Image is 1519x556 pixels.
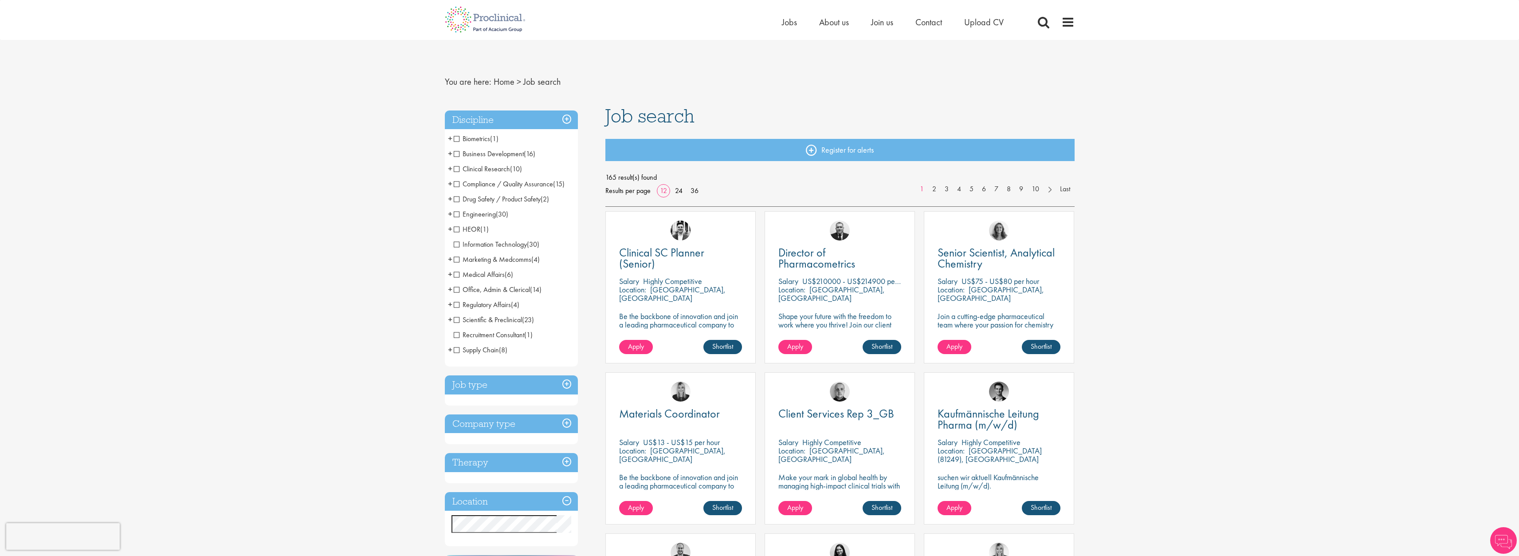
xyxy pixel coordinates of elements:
[946,503,962,512] span: Apply
[619,446,726,464] p: [GEOGRAPHIC_DATA], [GEOGRAPHIC_DATA]
[628,342,644,351] span: Apply
[643,276,702,286] p: Highly Competitive
[448,313,452,326] span: +
[977,184,990,194] a: 6
[445,110,578,130] div: Discipline
[671,221,691,241] img: Edward Little
[863,501,901,515] a: Shortlist
[938,473,1060,490] p: suchen wir aktuell Kaufmännische Leitung (m/w/d).
[448,177,452,190] span: +
[605,104,695,128] span: Job search
[605,139,1075,161] a: Register for alerts
[511,300,519,309] span: (4)
[530,285,542,294] span: (14)
[454,164,522,174] span: Clinical Research
[787,503,803,512] span: Apply
[619,312,742,346] p: Be the backbone of innovation and join a leading pharmaceutical company to help keep life-changin...
[448,343,452,356] span: +
[448,207,452,221] span: +
[989,382,1009,402] a: Max Slevogt
[778,406,894,421] span: Client Services Rep 3_GB
[1056,184,1075,194] a: Last
[448,268,452,281] span: +
[657,186,670,195] a: 12
[454,270,505,279] span: Medical Affairs
[605,171,1075,184] span: 165 result(s) found
[454,149,524,158] span: Business Development
[938,406,1039,432] span: Kaufmännische Leitung Pharma (m/w/d)
[454,134,490,143] span: Biometrics
[619,247,742,269] a: Clinical SC Planner (Senior)
[938,446,1042,464] p: [GEOGRAPHIC_DATA] (81249), [GEOGRAPHIC_DATA]
[454,194,541,204] span: Drug Safety / Product Safety
[445,492,578,511] h3: Location
[787,342,803,351] span: Apply
[778,312,901,346] p: Shape your future with the freedom to work where you thrive! Join our client with this Director p...
[499,345,507,355] span: (8)
[454,345,507,355] span: Supply Chain
[671,382,691,402] img: Janelle Jones
[953,184,966,194] a: 4
[778,247,901,269] a: Director of Pharmacometrics
[448,132,452,145] span: +
[871,16,893,28] a: Join us
[1490,527,1517,554] img: Chatbot
[494,76,514,87] a: breadcrumb link
[819,16,849,28] a: About us
[672,186,686,195] a: 24
[778,245,855,271] span: Director of Pharmacometrics
[454,179,565,189] span: Compliance / Quality Assurance
[1022,501,1060,515] a: Shortlist
[454,270,513,279] span: Medical Affairs
[448,192,452,205] span: +
[454,240,527,249] span: Information Technology
[938,340,971,354] a: Apply
[524,149,535,158] span: (16)
[531,255,540,264] span: (4)
[619,437,639,447] span: Salary
[938,245,1055,271] span: Senior Scientist, Analytical Chemistry
[454,225,489,234] span: HEOR
[778,473,901,498] p: Make your mark in global health by managing high-impact clinical trials with a leading CRO.
[778,446,885,464] p: [GEOGRAPHIC_DATA], [GEOGRAPHIC_DATA]
[915,16,942,28] span: Contact
[628,503,644,512] span: Apply
[778,340,812,354] a: Apply
[989,221,1009,241] a: Jackie Cerchio
[454,255,540,264] span: Marketing & Medcomms
[454,315,522,324] span: Scientific & Preclinical
[454,225,480,234] span: HEOR
[1015,184,1028,194] a: 9
[454,240,539,249] span: Information Technology
[605,184,651,197] span: Results per page
[802,276,919,286] p: US$210000 - US$214900 per annum
[448,298,452,311] span: +
[782,16,797,28] a: Jobs
[778,276,798,286] span: Salary
[454,194,549,204] span: Drug Safety / Product Safety
[915,184,928,194] a: 1
[965,184,978,194] a: 5
[505,270,513,279] span: (6)
[454,164,510,174] span: Clinical Research
[830,382,850,402] a: Harry Budge
[938,247,1060,269] a: Senior Scientist, Analytical Chemistry
[553,179,565,189] span: (15)
[448,283,452,296] span: +
[964,16,1004,28] span: Upload CV
[522,315,534,324] span: (23)
[454,255,531,264] span: Marketing & Medcomms
[938,312,1060,346] p: Join a cutting-edge pharmaceutical team where your passion for chemistry will help shape the futu...
[703,501,742,515] a: Shortlist
[510,164,522,174] span: (10)
[619,408,742,419] a: Materials Coordinator
[938,446,965,456] span: Location:
[619,284,646,295] span: Location:
[454,315,534,324] span: Scientific & Preclinical
[946,342,962,351] span: Apply
[480,225,489,234] span: (1)
[445,375,578,394] h3: Job type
